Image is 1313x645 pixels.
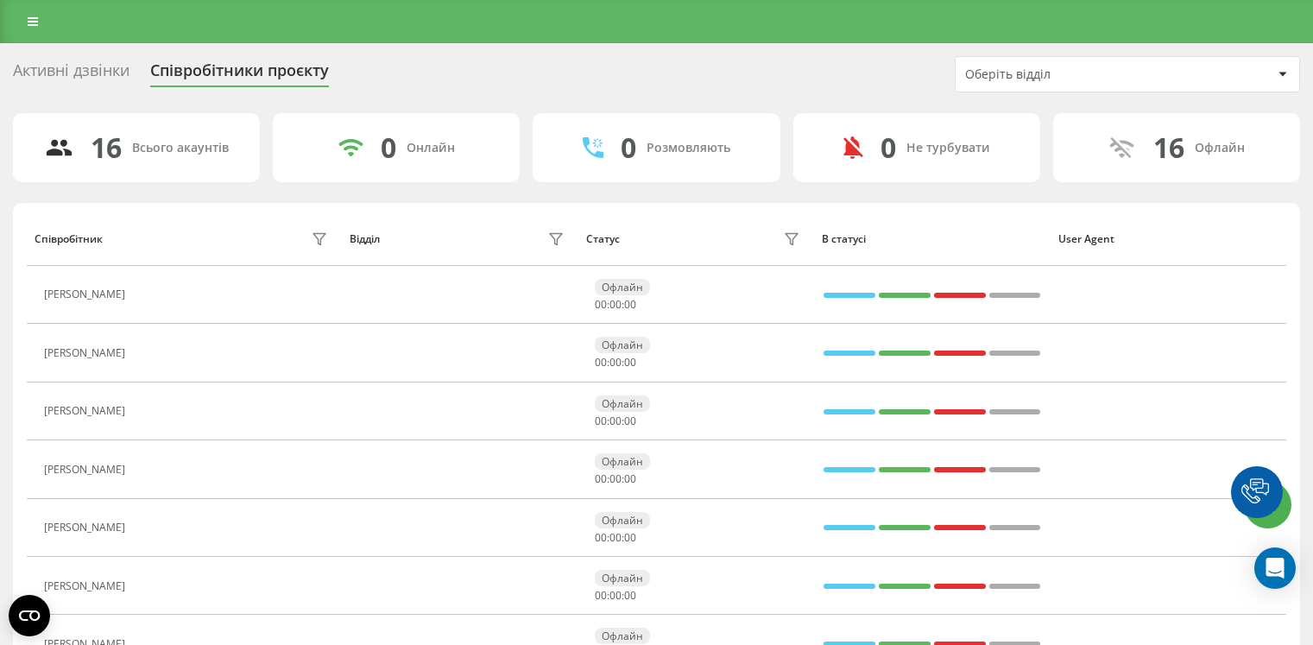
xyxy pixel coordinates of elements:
span: 00 [595,297,607,312]
div: [PERSON_NAME] [44,288,129,300]
div: : : [595,299,636,311]
div: Розмовляють [647,141,730,155]
button: Open CMP widget [9,595,50,636]
div: : : [595,532,636,544]
div: Офлайн [595,279,650,295]
div: : : [595,415,636,427]
div: Офлайн [595,570,650,586]
span: 00 [624,530,636,545]
div: User Agent [1058,233,1278,245]
div: Офлайн [595,337,650,353]
span: 00 [609,297,622,312]
span: 00 [595,588,607,603]
div: Офлайн [595,453,650,470]
span: 00 [624,414,636,428]
div: Офлайн [595,628,650,644]
div: : : [595,357,636,369]
div: 0 [381,131,396,164]
div: Не турбувати [906,141,990,155]
span: 00 [624,355,636,370]
div: : : [595,590,636,602]
div: Статус [586,233,620,245]
span: 00 [609,414,622,428]
div: Офлайн [595,395,650,412]
div: 16 [1153,131,1184,164]
div: Open Intercom Messenger [1254,547,1296,589]
div: Онлайн [407,141,455,155]
div: 0 [881,131,896,164]
div: [PERSON_NAME] [44,580,129,592]
div: Співробітник [35,233,103,245]
div: 16 [91,131,122,164]
div: В статусі [822,233,1042,245]
span: 00 [624,297,636,312]
span: 00 [624,471,636,486]
span: 00 [624,588,636,603]
div: Відділ [350,233,380,245]
div: [PERSON_NAME] [44,347,129,359]
div: Активні дзвінки [13,61,129,88]
span: 00 [595,471,607,486]
div: 0 [621,131,636,164]
span: 00 [609,530,622,545]
div: Співробітники проєкту [150,61,329,88]
div: Офлайн [595,512,650,528]
span: 00 [595,530,607,545]
div: [PERSON_NAME] [44,464,129,476]
span: 00 [609,471,622,486]
div: : : [595,473,636,485]
div: [PERSON_NAME] [44,405,129,417]
div: Оберіть відділ [965,67,1171,82]
span: 00 [609,355,622,370]
span: 00 [609,588,622,603]
div: [PERSON_NAME] [44,522,129,534]
div: Офлайн [1195,141,1245,155]
span: 00 [595,355,607,370]
span: 00 [595,414,607,428]
div: Всього акаунтів [132,141,229,155]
